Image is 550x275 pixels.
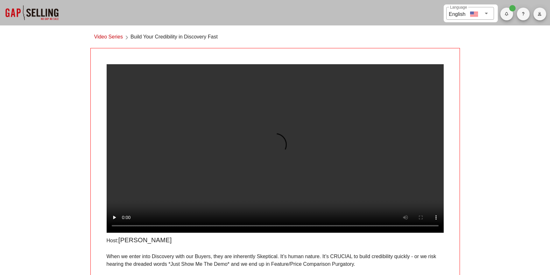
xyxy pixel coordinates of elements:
div: English [449,9,465,18]
span: Build Your Credibility in Discovery Fast [130,33,218,42]
a: Video Series [94,33,123,42]
p: When we enter into Discovery with our Buyers, they are inherently Skeptical. It’s human nature. I... [107,253,444,268]
span: Host: [107,238,118,243]
span: Badge [509,5,516,11]
label: Language [450,5,467,10]
div: LanguageEnglish [446,7,494,20]
span: [PERSON_NAME] [118,237,172,244]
